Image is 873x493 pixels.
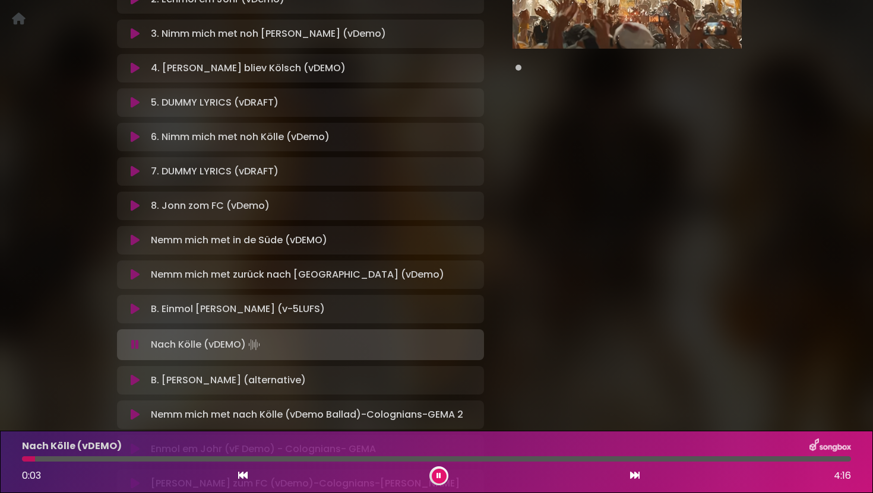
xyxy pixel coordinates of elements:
[151,164,279,179] p: 7. DUMMY LYRICS (vDRAFT)
[834,469,851,483] span: 4:16
[151,96,279,110] p: 5. DUMMY LYRICS (vDRAFT)
[151,302,325,316] p: B. Einmol [PERSON_NAME] (v-5LUFS)
[151,408,463,422] p: Nemm mich met nach Kölle (vDemo Ballad)-Colognians-GEMA 2
[151,336,262,353] p: Nach Kölle (vDEMO)
[151,130,330,144] p: 6. Nimm mich met noh Kölle (vDemo)
[246,336,262,353] img: waveform4.gif
[151,268,444,282] p: Nemm mich met zurück nach [GEOGRAPHIC_DATA] (vDemo)
[151,199,270,213] p: 8. Jonn zom FC (vDemo)
[809,438,851,454] img: songbox-logo-white.png
[151,61,346,75] p: 4. [PERSON_NAME] bliev Kölsch (vDEMO)
[22,439,122,453] p: Nach Kölle (vDEMO)
[151,27,386,41] p: 3. Nimm mich met noh [PERSON_NAME] (vDemo)
[151,373,306,387] p: B. [PERSON_NAME] (alternative)
[22,469,41,482] span: 0:03
[151,233,327,247] p: Nemm mich met in de Süde (vDEMO)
